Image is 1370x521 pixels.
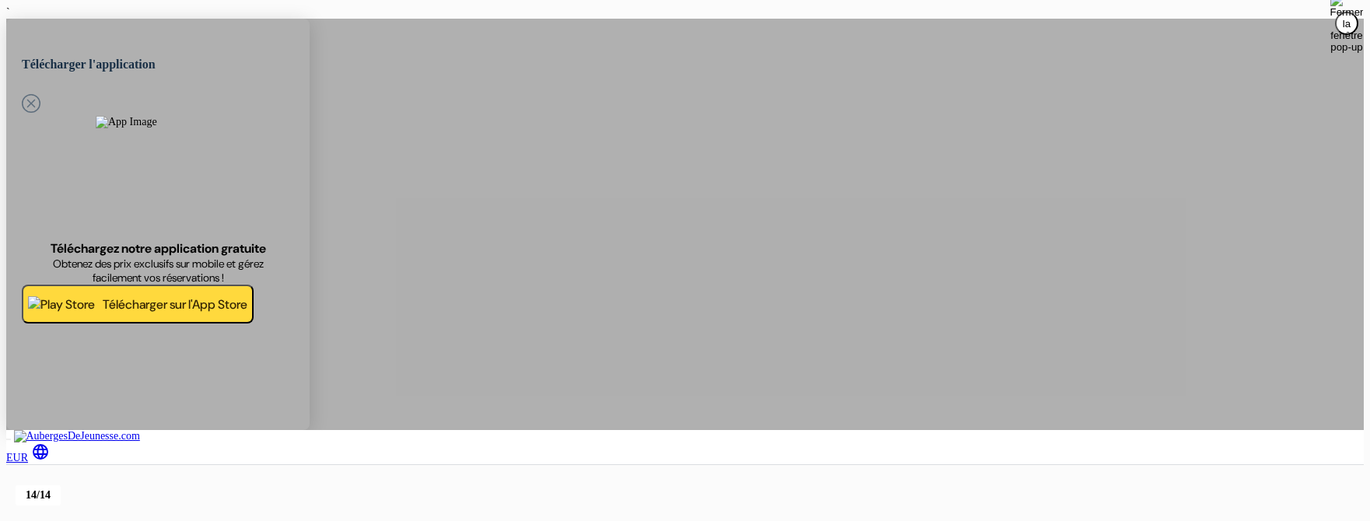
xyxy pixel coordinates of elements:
[96,116,220,240] img: App Image
[28,296,95,313] img: Play Store
[22,94,40,113] svg: Close
[6,452,28,463] a: EUR
[22,55,294,74] h5: Télécharger l'application
[31,442,50,461] i: language
[103,296,247,313] span: Télécharger sur l'App Store
[51,240,266,257] span: Téléchargez notre application gratuite
[31,452,50,463] a: language
[26,489,40,502] span: 14/
[40,257,276,285] span: Obtenez des prix exclusifs sur mobile et gérez facilement vos réservations !
[14,430,140,442] img: AubergesDeJeunesse.com
[40,489,51,502] span: 14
